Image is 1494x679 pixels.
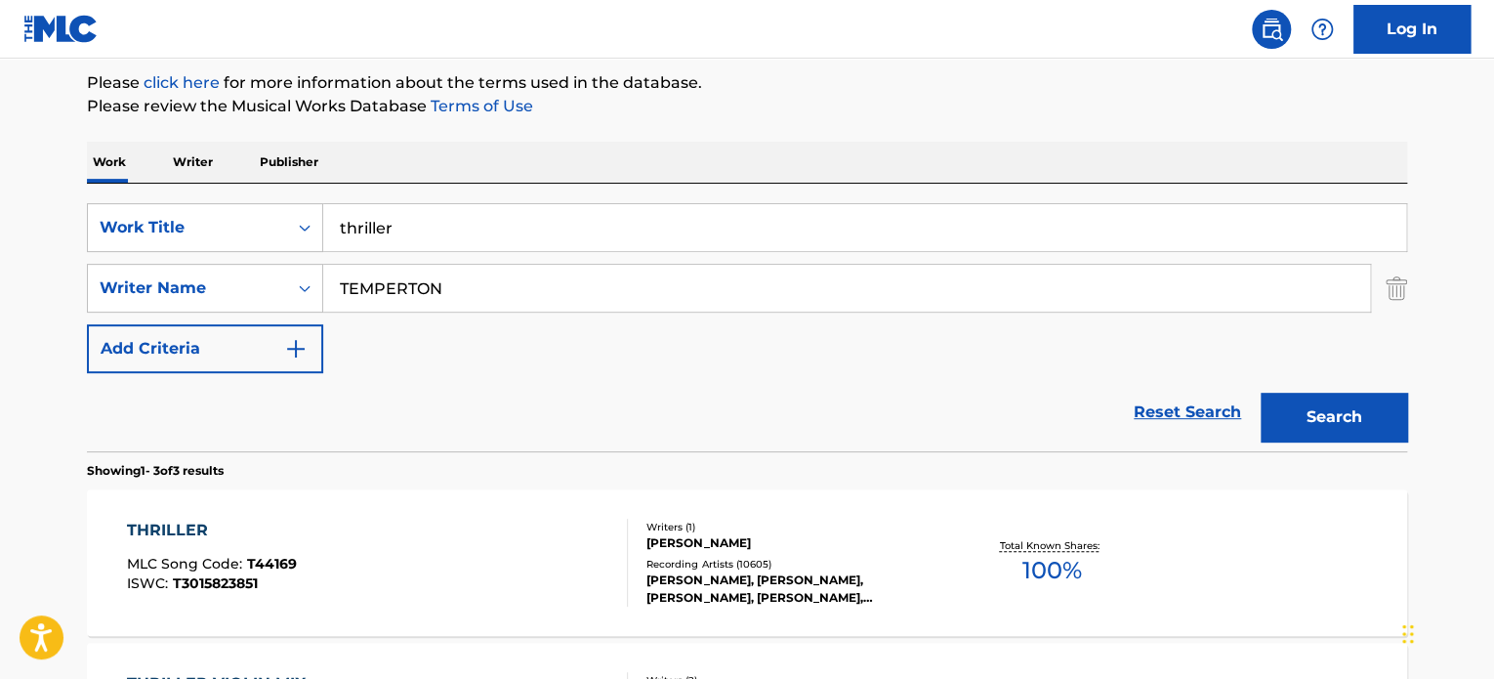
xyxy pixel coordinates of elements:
[1261,393,1407,442] button: Search
[646,520,941,534] div: Writers ( 1 )
[427,97,533,115] a: Terms of Use
[646,534,941,552] div: [PERSON_NAME]
[1124,391,1251,434] a: Reset Search
[23,15,99,43] img: MLC Logo
[87,142,132,183] p: Work
[87,462,224,480] p: Showing 1 - 3 of 3 results
[127,574,173,592] span: ISWC :
[100,276,275,300] div: Writer Name
[1252,10,1291,49] a: Public Search
[87,95,1407,118] p: Please review the Musical Works Database
[173,574,258,592] span: T3015823851
[646,557,941,572] div: Recording Artists ( 10605 )
[87,489,1407,636] a: THRILLERMLC Song Code:T44169ISWC:T3015823851Writers (1)[PERSON_NAME]Recording Artists (10605)[PER...
[999,538,1103,553] p: Total Known Shares:
[127,555,247,573] span: MLC Song Code :
[1021,553,1081,588] span: 100 %
[144,73,220,92] a: click here
[87,203,1407,451] form: Search Form
[87,324,323,373] button: Add Criteria
[1396,585,1494,679] iframe: Chat Widget
[646,572,941,607] div: [PERSON_NAME], [PERSON_NAME], [PERSON_NAME], [PERSON_NAME], [PERSON_NAME]
[1260,18,1283,41] img: search
[1310,18,1334,41] img: help
[127,519,297,542] div: THRILLER
[1402,605,1414,663] div: Drag
[1386,264,1407,313] img: Delete Criterion
[284,337,308,361] img: 9d2ae6d4665cec9f34b9.svg
[100,216,275,239] div: Work Title
[1353,5,1471,54] a: Log In
[254,142,324,183] p: Publisher
[87,71,1407,95] p: Please for more information about the terms used in the database.
[247,555,297,573] span: T44169
[1303,10,1342,49] div: Help
[167,142,219,183] p: Writer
